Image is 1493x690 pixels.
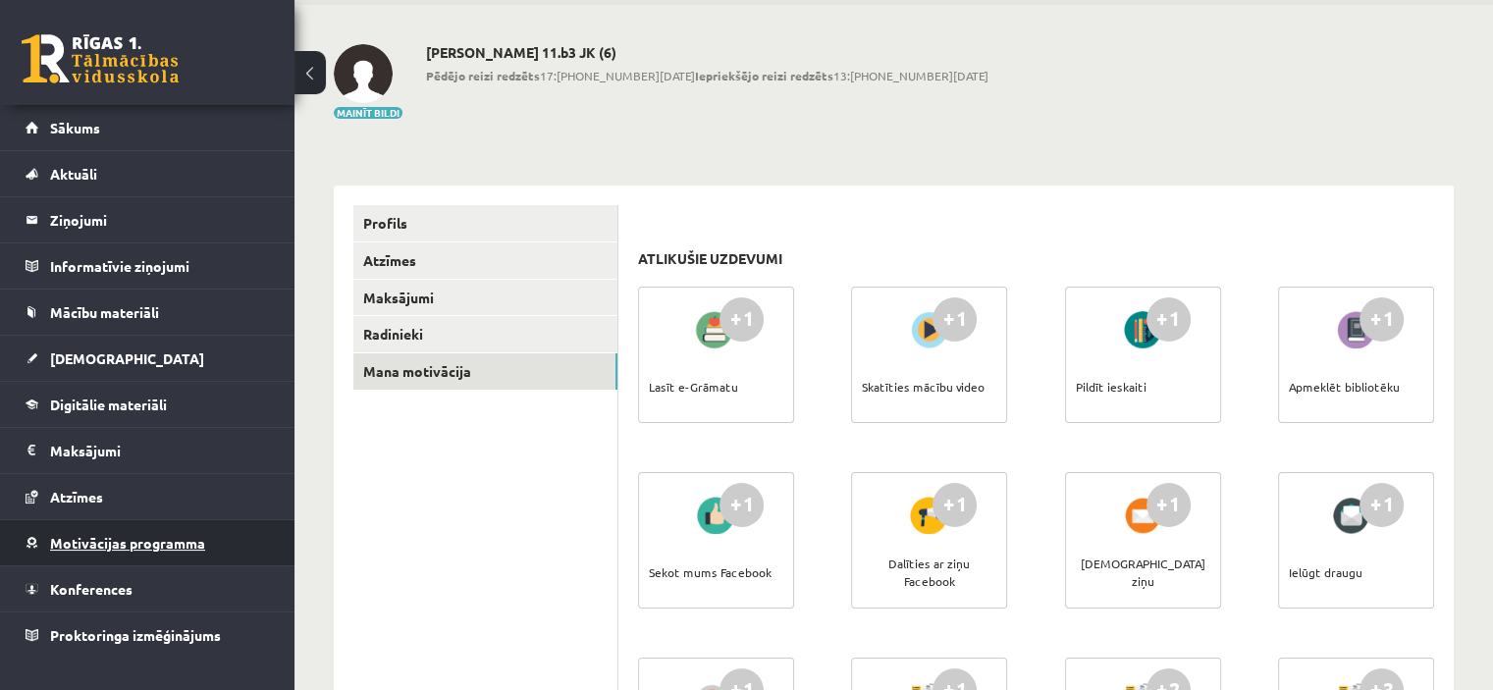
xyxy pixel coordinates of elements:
[50,534,205,552] span: Motivācijas programma
[26,151,270,196] a: Aktuāli
[26,197,270,242] a: Ziņojumi
[50,396,167,413] span: Digitālie materiāli
[1076,538,1210,607] div: [DEMOGRAPHIC_DATA] ziņu
[720,483,764,527] div: +1
[50,197,270,242] legend: Ziņojumi
[50,303,159,321] span: Mācību materiāli
[334,107,402,119] button: Mainīt bildi
[353,316,617,352] a: Radinieki
[1289,352,1400,421] div: Apmeklēt bibliotēku
[353,242,617,279] a: Atzīmes
[22,34,179,83] a: Rīgas 1. Tālmācības vidusskola
[1289,538,1362,607] div: Ielūgt draugu
[1360,483,1404,527] div: +1
[649,538,772,607] div: Sekot mums Facebook
[26,243,270,289] a: Informatīvie ziņojumi
[638,250,782,267] h3: Atlikušie uzdevumi
[353,280,617,316] a: Maksājumi
[26,474,270,519] a: Atzīmes
[26,336,270,381] a: [DEMOGRAPHIC_DATA]
[1076,352,1146,421] div: Pildīt ieskaiti
[426,68,540,83] b: Pēdējo reizi redzēts
[933,297,977,342] div: +1
[50,119,100,136] span: Sākums
[26,290,270,335] a: Mācību materiāli
[50,580,133,598] span: Konferences
[26,520,270,565] a: Motivācijas programma
[50,243,270,289] legend: Informatīvie ziņojumi
[426,44,988,61] h2: [PERSON_NAME] 11.b3 JK (6)
[26,382,270,427] a: Digitālie materiāli
[50,349,204,367] span: [DEMOGRAPHIC_DATA]
[695,68,833,83] b: Iepriekšējo reizi redzēts
[353,205,617,241] a: Profils
[720,297,764,342] div: +1
[26,105,270,150] a: Sākums
[426,67,988,84] span: 17:[PHONE_NUMBER][DATE] 13:[PHONE_NUMBER][DATE]
[649,352,738,421] div: Lasīt e-Grāmatu
[26,612,270,658] a: Proktoringa izmēģinājums
[50,428,270,473] legend: Maksājumi
[26,566,270,611] a: Konferences
[862,352,985,421] div: Skatīties mācību video
[862,538,996,607] div: Dalīties ar ziņu Facebook
[1146,297,1191,342] div: +1
[50,165,97,183] span: Aktuāli
[933,483,977,527] div: +1
[353,353,617,390] a: Mana motivācija
[1146,483,1191,527] div: +1
[50,488,103,505] span: Atzīmes
[334,44,393,103] img: Kristīne Saulīte
[1360,297,1404,342] div: +1
[26,428,270,473] a: Maksājumi
[50,626,221,644] span: Proktoringa izmēģinājums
